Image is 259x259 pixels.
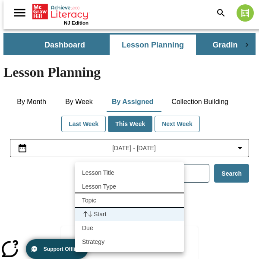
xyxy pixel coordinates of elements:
[82,237,104,246] p: Strategy
[82,182,116,191] p: Lesson Type
[82,196,96,205] p: Topic
[82,224,93,232] p: Due
[94,210,107,218] p: Start
[82,168,114,177] p: Lesson Title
